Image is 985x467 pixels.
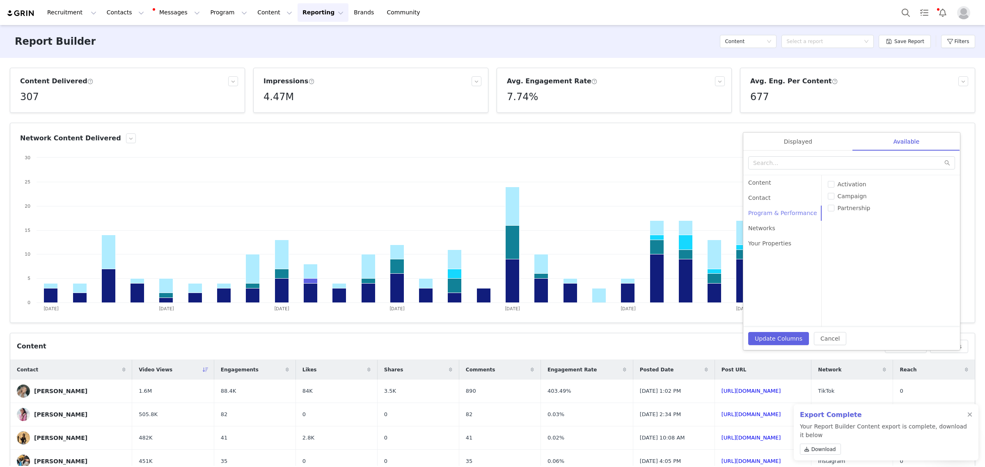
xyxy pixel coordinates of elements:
a: [URL][DOMAIN_NAME] [722,388,781,394]
span: Video Views [139,366,172,373]
span: 41 [466,434,473,442]
text: 25 [25,179,30,185]
text: 5 [27,275,30,281]
h5: 4.47M [263,89,294,104]
span: 0 [384,410,387,419]
button: Messages [149,3,205,22]
img: e4cff40d-bcaa-466d-b23b-76406468e8f1.jpg [17,408,30,421]
button: Contacts [102,3,149,22]
h5: 677 [750,89,769,104]
button: Notifications [934,3,952,22]
text: [DATE] [736,306,751,311]
span: 1.6M [139,387,152,395]
span: Likes [302,366,317,373]
a: Download [800,444,841,455]
img: placeholder-profile.jpg [957,6,970,19]
span: 0.02% [547,434,564,442]
text: 0 [27,300,30,305]
span: Instagram [818,457,845,465]
div: Content [17,341,46,351]
text: [DATE] [159,306,174,311]
button: Profile [952,6,978,19]
text: 30 [25,155,30,160]
span: Download [811,446,836,453]
span: 2.8K [302,434,314,442]
div: [PERSON_NAME] [34,435,87,441]
div: Your Properties [743,236,822,251]
span: 0.06% [547,457,564,465]
span: 0 [384,434,387,442]
text: 15 [25,227,30,233]
h3: Report Builder [15,34,96,49]
span: 0 [302,410,306,419]
span: [DATE] 10:08 AM [640,434,685,442]
span: 451K [139,457,152,465]
span: Engagement Rate [547,366,597,373]
a: [URL][DOMAIN_NAME] [722,435,781,441]
span: 41 [221,434,228,442]
text: [DATE] [389,306,405,311]
span: 84K [302,387,313,395]
span: 3.5K [384,387,396,395]
span: Contact [17,366,38,373]
text: 20 [25,203,30,209]
span: 35 [221,457,228,465]
span: 0 [384,457,387,465]
span: 88.4K [221,387,236,395]
img: grin logo [7,9,35,17]
span: Posted Date [640,366,674,373]
span: 0 [900,457,903,465]
span: Activation [834,181,870,188]
img: 930ea904-6cbd-4f85-ba97-6eb6edf411cd.jpg [17,385,30,398]
text: [DATE] [505,306,520,311]
span: Campaign [834,193,870,199]
span: 0 [302,457,306,465]
a: [URL][DOMAIN_NAME] [722,411,781,417]
button: Search [897,3,915,22]
a: Brands [349,3,381,22]
h3: Impressions [263,76,314,86]
span: 0 [900,387,903,395]
a: [PERSON_NAME] [17,385,126,398]
div: Contact [743,190,822,206]
button: Reporting [298,3,348,22]
h3: Avg. Eng. Per Content [750,76,838,86]
div: Networks [743,221,822,236]
span: [DATE] 4:05 PM [640,457,681,465]
div: [PERSON_NAME] [34,458,87,465]
button: Program [205,3,252,22]
div: [PERSON_NAME] [34,388,87,394]
div: Content [743,175,822,190]
i: icon: down [767,39,772,45]
div: Displayed [743,133,853,151]
h5: 7.74% [507,89,538,104]
a: Tasks [915,3,933,22]
span: 82 [221,410,228,419]
span: Post URL [722,366,747,373]
span: 890 [466,387,476,395]
a: [URL][DOMAIN_NAME] [722,458,781,464]
h3: Avg. Engagement Rate [507,76,598,86]
i: icon: down [864,39,869,45]
span: Shares [384,366,403,373]
h3: Network Content Delivered [20,133,121,143]
text: [DATE] [274,306,289,311]
h5: Content [725,35,744,48]
text: [DATE] [44,306,59,311]
span: Reach [900,366,916,373]
span: 403.49% [547,387,571,395]
h5: 307 [20,89,39,104]
text: [DATE] [621,306,636,311]
a: Community [382,3,429,22]
span: Network [818,366,841,373]
span: Comments [466,366,495,373]
div: Program & Performance [743,206,822,221]
text: 10 [25,251,30,257]
button: Content [252,3,297,22]
h3: Content Delivered [20,76,94,86]
button: Save Report [879,35,931,48]
p: Your Report Builder Content export is complete, download it below [800,422,967,458]
a: [PERSON_NAME] [17,408,126,421]
span: TikTok [818,387,834,395]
